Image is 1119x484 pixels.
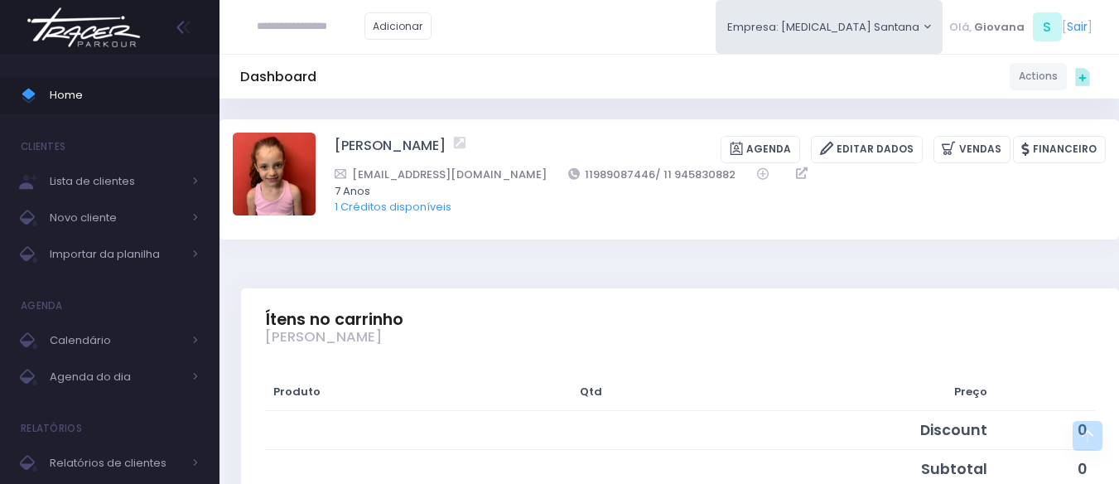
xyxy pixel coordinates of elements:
a: Vendas [933,136,1010,163]
th: Produto [265,373,515,411]
span: S [1033,12,1062,41]
td: Discount [667,411,995,450]
th: Qtd [515,373,667,411]
img: Liz Valotto [233,133,316,215]
th: Preço [667,373,995,411]
a: 11989087446/ 11 945830882 [568,166,736,183]
a: [EMAIL_ADDRESS][DOMAIN_NAME] [335,166,547,183]
span: Olá, [949,19,972,36]
h4: Relatórios [21,412,82,445]
span: Importar da planilha [50,244,182,265]
a: Financeiro [1013,136,1106,163]
div: [ ] [943,8,1098,46]
span: Novo cliente [50,207,182,229]
a: Actions [1010,63,1067,90]
span: Lista de clientes [50,171,182,192]
a: Editar Dados [811,136,923,163]
td: 0 [995,411,1094,450]
span: Calendário [50,330,182,351]
span: [PERSON_NAME] [265,329,382,346]
h5: Dashboard [240,69,316,85]
span: Agenda do dia [50,366,182,388]
span: Home [50,85,199,106]
a: Adicionar [364,12,432,40]
span: 7 Anos [335,183,1084,200]
h4: Clientes [21,130,65,163]
h4: Agenda [21,289,63,322]
span: Giovana [974,19,1025,36]
a: Sair [1067,18,1088,36]
a: 1 Créditos disponíveis [335,199,451,215]
span: Relatórios de clientes [50,453,182,474]
span: Ítens no carrinho [265,310,403,329]
a: Agenda [721,136,800,163]
a: [PERSON_NAME] [335,136,446,163]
